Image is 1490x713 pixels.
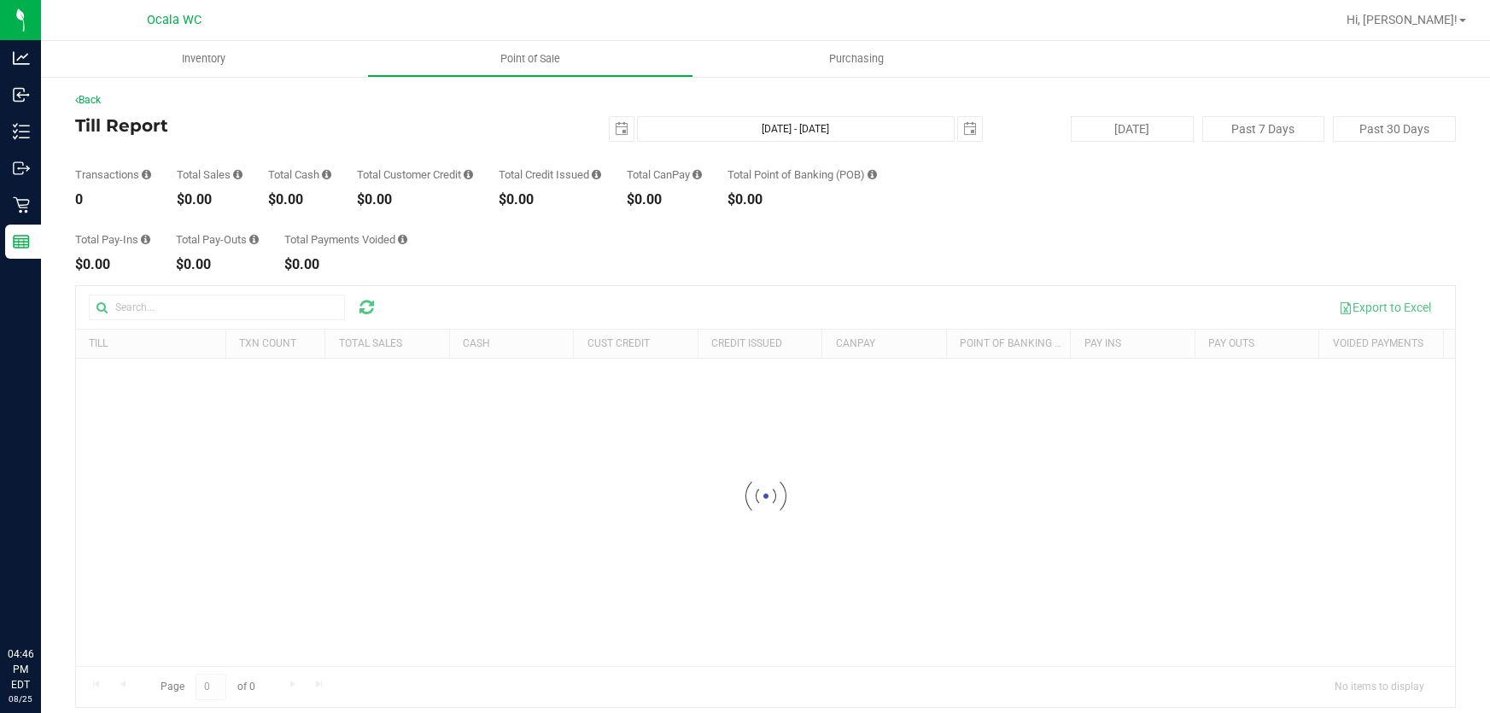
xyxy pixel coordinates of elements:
a: Inventory [41,41,367,77]
h4: Till Report [75,116,535,135]
i: Sum of all successful refund transaction amounts from purchase returns resulting in account credi... [592,169,601,180]
div: Total Pay-Outs [176,234,259,245]
inline-svg: Inbound [13,86,30,103]
div: Total Pay-Ins [75,234,150,245]
i: Sum of the successful, non-voided point-of-banking payment transaction amounts, both via payment ... [868,169,877,180]
inline-svg: Reports [13,233,30,250]
inline-svg: Analytics [13,50,30,67]
span: Hi, [PERSON_NAME]! [1347,13,1458,26]
p: 04:46 PM EDT [8,646,33,693]
div: Transactions [75,169,151,180]
span: Inventory [159,51,248,67]
div: Total Customer Credit [357,169,473,180]
i: Sum of all successful, non-voided payment transaction amounts using CanPay (as well as manual Can... [692,169,702,180]
a: Purchasing [693,41,1020,77]
inline-svg: Retail [13,196,30,213]
i: Sum of all cash pay-outs removed from tills within the date range. [249,234,259,245]
div: $0.00 [177,193,242,207]
inline-svg: Outbound [13,160,30,177]
div: Total Point of Banking (POB) [727,169,877,180]
div: Total CanPay [627,169,702,180]
i: Count of all successful payment transactions, possibly including voids, refunds, and cash-back fr... [142,169,151,180]
div: 0 [75,193,151,207]
span: Purchasing [806,51,907,67]
div: Total Sales [177,169,242,180]
div: $0.00 [499,193,601,207]
div: Total Cash [268,169,331,180]
a: Point of Sale [367,41,693,77]
div: $0.00 [176,258,259,272]
i: Sum of all successful, non-voided payment transaction amounts (excluding tips and transaction fee... [233,169,242,180]
div: $0.00 [75,258,150,272]
span: Ocala WC [147,13,202,27]
span: select [610,117,634,141]
i: Sum of all voided payment transaction amounts (excluding tips and transaction fees) within the da... [398,234,407,245]
span: select [958,117,982,141]
span: Point of Sale [477,51,583,67]
div: Total Payments Voided [284,234,407,245]
i: Sum of all cash pay-ins added to tills within the date range. [141,234,150,245]
div: $0.00 [284,258,407,272]
button: Past 30 Days [1333,116,1456,142]
div: $0.00 [627,193,702,207]
div: Total Credit Issued [499,169,601,180]
div: $0.00 [727,193,877,207]
p: 08/25 [8,693,33,705]
div: $0.00 [268,193,331,207]
button: Past 7 Days [1202,116,1325,142]
i: Sum of all successful, non-voided cash payment transaction amounts (excluding tips and transactio... [322,169,331,180]
inline-svg: Inventory [13,123,30,140]
a: Back [75,94,101,106]
div: $0.00 [357,193,473,207]
button: [DATE] [1071,116,1194,142]
i: Sum of all successful, non-voided payment transaction amounts using account credit as the payment... [464,169,473,180]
